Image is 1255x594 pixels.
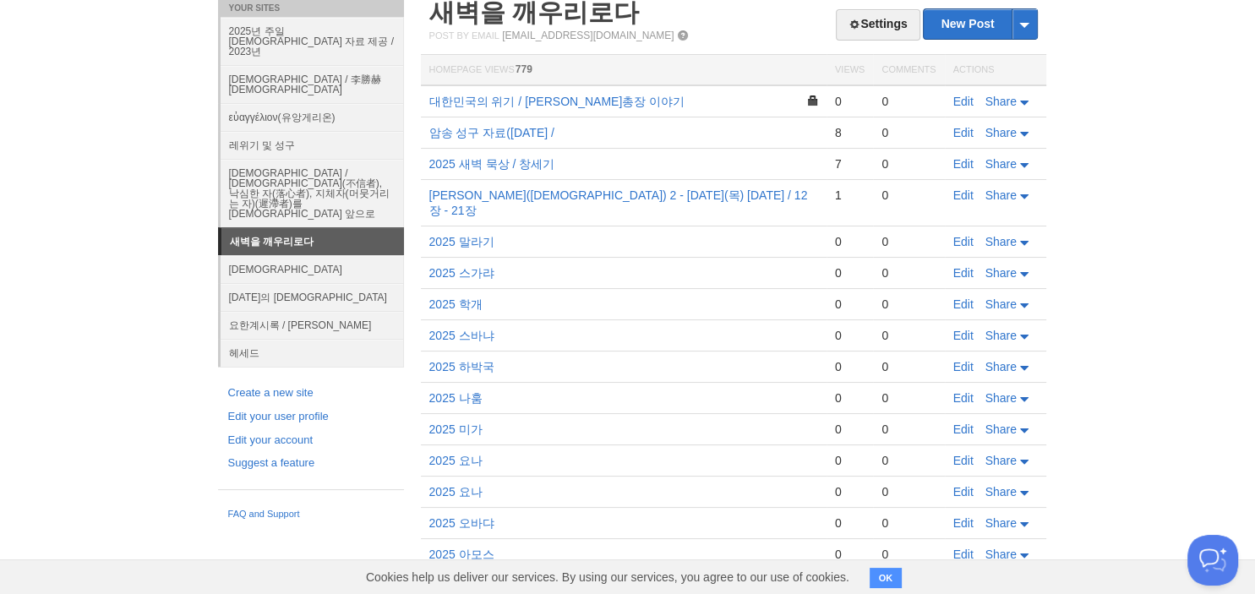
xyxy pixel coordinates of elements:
[835,234,865,249] div: 0
[429,516,494,530] a: 2025 오바댜
[835,94,865,109] div: 0
[221,65,404,103] a: [DEMOGRAPHIC_DATA] / 李勝赫[DEMOGRAPHIC_DATA]
[953,95,974,108] a: Edit
[835,390,865,406] div: 0
[985,95,1017,108] span: Share
[429,157,555,171] a: 2025 새벽 묵상 / 창세기
[429,235,494,248] a: 2025 말라기
[881,390,936,406] div: 0
[881,453,936,468] div: 0
[953,297,974,311] a: Edit
[221,255,404,283] a: [DEMOGRAPHIC_DATA]
[870,568,903,588] button: OK
[924,9,1036,39] a: New Post
[881,484,936,499] div: 0
[827,55,873,86] th: Views
[985,126,1017,139] span: Share
[985,297,1017,311] span: Share
[228,432,394,450] a: Edit your account
[228,384,394,402] a: Create a new site
[985,516,1017,530] span: Share
[881,297,936,312] div: 0
[429,454,483,467] a: 2025 요나
[835,328,865,343] div: 0
[985,235,1017,248] span: Share
[985,548,1017,561] span: Share
[953,548,974,561] a: Edit
[228,507,394,522] a: FAQ and Support
[221,103,404,131] a: εὐαγγέλιον(유앙게리온)
[349,560,866,594] span: Cookies help us deliver our services. By using our services, you agree to our use of cookies.
[835,297,865,312] div: 0
[953,188,974,202] a: Edit
[881,234,936,249] div: 0
[985,422,1017,436] span: Share
[221,159,404,227] a: [DEMOGRAPHIC_DATA] / [DEMOGRAPHIC_DATA](不信者), 낙심한 자(落心者), 지체자(머뭇거리는 자)(遲滯者)를 [DEMOGRAPHIC_DATA] 앞으로
[429,548,494,561] a: 2025 아모스
[835,547,865,562] div: 0
[873,55,944,86] th: Comments
[953,235,974,248] a: Edit
[228,408,394,426] a: Edit your user profile
[502,30,674,41] a: [EMAIL_ADDRESS][DOMAIN_NAME]
[881,125,936,140] div: 0
[429,485,483,499] a: 2025 요나
[881,422,936,437] div: 0
[953,329,974,342] a: Edit
[881,328,936,343] div: 0
[421,55,827,86] th: Homepage Views
[835,515,865,531] div: 0
[835,265,865,281] div: 0
[881,547,936,562] div: 0
[953,157,974,171] a: Edit
[221,228,404,255] a: 새벽을 깨우리로다
[836,9,919,41] a: Settings
[985,188,1017,202] span: Share
[429,126,554,139] a: 암송 성구 자료([DATE] /
[953,360,974,373] a: Edit
[953,266,974,280] a: Edit
[985,485,1017,499] span: Share
[429,30,499,41] span: Post by Email
[429,391,483,405] a: 2025 나훔
[221,311,404,339] a: 요한계시록 / [PERSON_NAME]
[835,422,865,437] div: 0
[953,391,974,405] a: Edit
[835,359,865,374] div: 0
[429,422,483,436] a: 2025 미가
[953,454,974,467] a: Edit
[228,455,394,472] a: Suggest a feature
[985,329,1017,342] span: Share
[429,266,494,280] a: 2025 스가랴
[945,55,1046,86] th: Actions
[881,94,936,109] div: 0
[835,484,865,499] div: 0
[221,131,404,159] a: 레위기 및 성구
[835,156,865,172] div: 7
[985,454,1017,467] span: Share
[429,329,494,342] a: 2025 스바냐
[221,339,404,367] a: 헤세드
[985,157,1017,171] span: Share
[221,17,404,65] a: 2025년 주일 [DEMOGRAPHIC_DATA] 자료 제공 / 2023년
[429,297,483,311] a: 2025 학개
[221,283,404,311] a: [DATE]의 [DEMOGRAPHIC_DATA]
[429,360,494,373] a: 2025 하박국
[835,125,865,140] div: 8
[953,126,974,139] a: Edit
[1187,535,1238,586] iframe: Help Scout Beacon - Open
[429,188,808,217] a: [PERSON_NAME]([DEMOGRAPHIC_DATA]) 2 - [DATE](목) [DATE] / 12장 - 21장
[881,156,936,172] div: 0
[881,188,936,203] div: 0
[881,515,936,531] div: 0
[881,265,936,281] div: 0
[835,188,865,203] div: 1
[953,516,974,530] a: Edit
[985,360,1017,373] span: Share
[835,453,865,468] div: 0
[881,359,936,374] div: 0
[953,485,974,499] a: Edit
[429,95,685,108] a: 대한민국의 위기 / [PERSON_NAME]총장 이야기
[985,266,1017,280] span: Share
[985,391,1017,405] span: Share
